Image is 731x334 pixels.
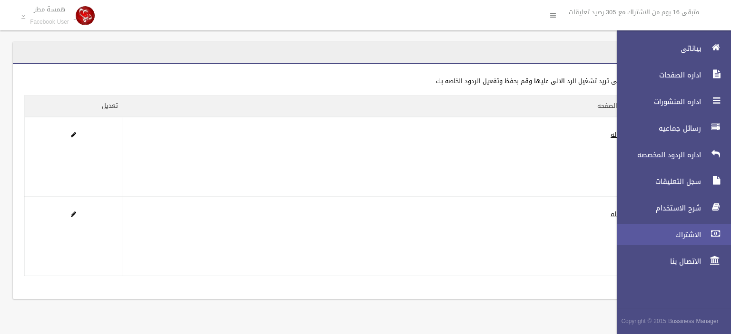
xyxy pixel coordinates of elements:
span: شرح الاستخدام [609,203,704,213]
a: سجل التعليقات [609,171,731,192]
a: اداره المنشورات [609,91,731,112]
small: Facebook User [30,19,69,26]
a: الاشتراك [609,224,731,245]
a: الاتصال بنا [609,251,731,272]
a: فعاله [611,208,626,220]
th: تعديل [25,95,122,117]
a: شرح الاستخدام [609,198,731,219]
div: اضغط على الصفحه التى تريد تشغيل الرد الالى عليها وقم بحفظ وتفعيل الردود الخاصه بك [24,76,676,87]
a: Edit [71,208,76,220]
a: بياناتى [609,38,731,59]
a: Edit [71,129,76,141]
strong: Bussiness Manager [668,316,719,326]
a: رسائل جماعيه [609,118,731,139]
span: Copyright © 2015 [621,316,666,326]
span: اداره المنشورات [609,97,704,106]
span: بياناتى [609,44,704,53]
a: فعاله [611,129,626,141]
span: الاشتراك [609,230,704,239]
span: الاتصال بنا [609,257,704,266]
a: اداره الصفحات [609,65,731,86]
span: اداره الردود المخصصه [609,150,704,160]
a: اداره الردود المخصصه [609,144,731,165]
span: رسائل جماعيه [609,124,704,133]
th: حاله الصفحه [122,95,635,117]
span: سجل التعليقات [609,177,704,186]
p: همسة مطر [30,6,69,13]
span: اداره الصفحات [609,70,704,80]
